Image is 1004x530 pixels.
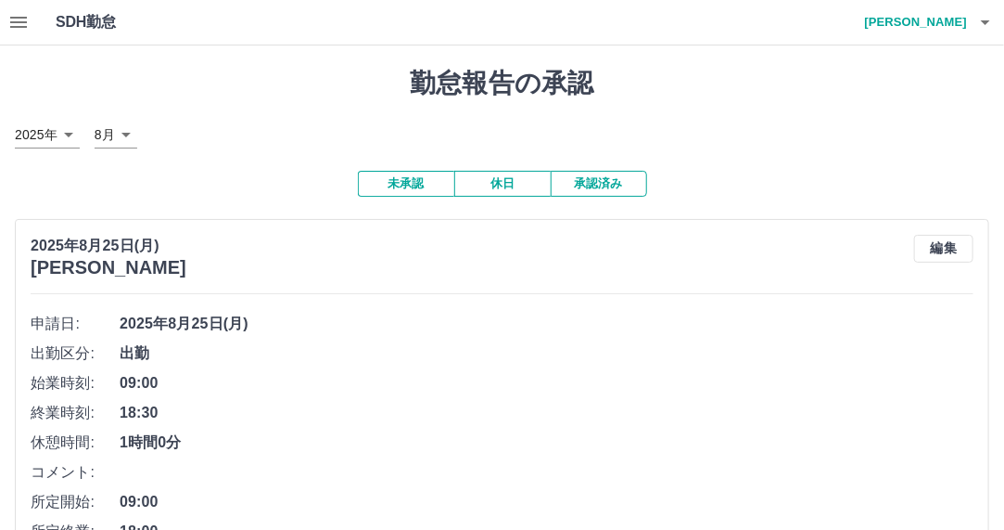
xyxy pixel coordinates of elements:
[551,171,647,197] button: 承認済み
[914,235,973,263] button: 編集
[120,372,973,394] span: 09:00
[31,461,120,484] span: コメント:
[120,313,973,335] span: 2025年8月25日(月)
[120,402,973,424] span: 18:30
[31,343,120,365] span: 出勤区分:
[95,122,137,149] div: 8月
[31,432,120,454] span: 休憩時間:
[31,313,120,335] span: 申請日:
[454,171,551,197] button: 休日
[31,235,186,257] p: 2025年8月25日(月)
[15,122,80,149] div: 2025年
[31,491,120,513] span: 所定開始:
[120,491,973,513] span: 09:00
[31,257,186,278] h3: [PERSON_NAME]
[31,402,120,424] span: 終業時刻:
[358,171,454,197] button: 未承認
[15,68,989,99] h1: 勤怠報告の承認
[31,372,120,394] span: 始業時刻:
[120,432,973,454] span: 1時間0分
[120,343,973,365] span: 出勤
